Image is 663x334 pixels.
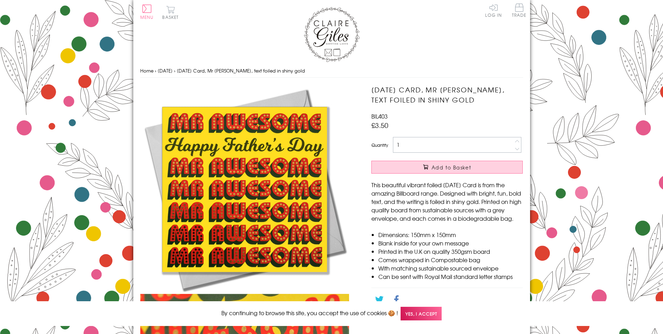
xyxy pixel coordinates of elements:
[371,120,388,130] span: £3.50
[371,112,388,120] span: BIL403
[140,64,523,78] nav: breadcrumbs
[512,3,527,18] a: Trade
[378,239,523,247] li: Blank inside for your own message
[401,307,442,320] span: Yes, I accept
[371,85,523,105] h1: [DATE] Card, Mr [PERSON_NAME], text foiled in shiny gold
[140,67,153,74] a: Home
[140,85,349,294] img: Father's Day Card, Mr Awesome, text foiled in shiny gold
[378,256,523,264] li: Comes wrapped in Compostable bag
[378,264,523,272] li: With matching sustainable sourced envelope
[378,230,523,239] li: Dimensions: 150mm x 150mm
[177,67,305,74] span: [DATE] Card, Mr [PERSON_NAME], text foiled in shiny gold
[371,161,523,174] button: Add to Basket
[161,6,180,19] button: Basket
[140,5,154,19] button: Menu
[432,164,471,171] span: Add to Basket
[158,67,173,74] a: [DATE]
[371,142,388,148] label: Quantity
[371,181,523,222] p: This beautiful vibrant foiled [DATE] Card is from the amazing Billboard range. Designed with brig...
[512,3,527,17] span: Trade
[378,247,523,256] li: Printed in the U.K on quality 350gsm board
[174,67,175,74] span: ›
[485,3,502,17] a: Log In
[140,14,154,20] span: Menu
[155,67,156,74] span: ›
[378,272,523,281] li: Can be sent with Royal Mail standard letter stamps
[304,7,360,62] img: Claire Giles Greetings Cards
